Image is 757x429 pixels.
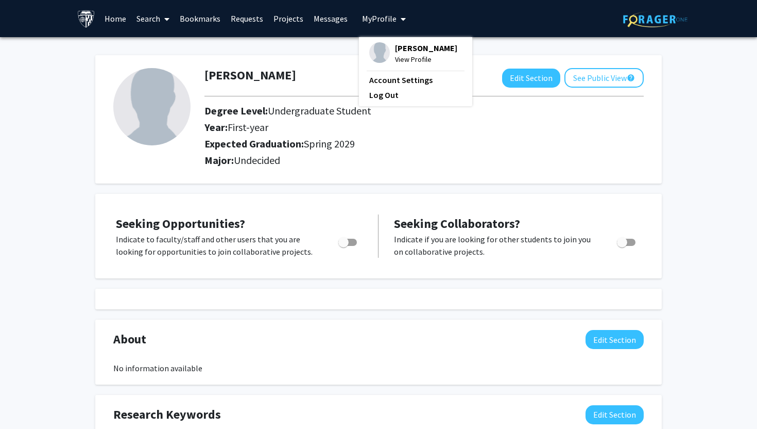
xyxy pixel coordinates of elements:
h2: Expected Graduation: [204,138,616,150]
button: Edit About [586,330,644,349]
span: Spring 2029 [304,137,355,150]
h2: Degree Level: [204,105,616,117]
a: Requests [226,1,268,37]
span: My Profile [362,13,397,24]
h1: [PERSON_NAME] [204,68,296,83]
a: Bookmarks [175,1,226,37]
a: Home [99,1,131,37]
span: Research Keywords [113,405,221,424]
span: Undergraduate Student [268,104,371,117]
div: No information available [113,362,644,374]
img: Johns Hopkins University Logo [77,10,95,28]
button: Edit Research Keywords [586,405,644,424]
span: First-year [228,121,268,134]
button: Edit Section [502,69,560,88]
span: [PERSON_NAME] [395,42,457,54]
div: Toggle [613,233,641,249]
p: Indicate if you are looking for other students to join you on collaborative projects. [394,233,597,258]
span: Seeking Opportunities? [116,216,245,232]
iframe: Chat [8,383,44,421]
button: See Public View [564,68,644,88]
a: Search [131,1,175,37]
img: Profile Picture [369,42,390,63]
h2: Year: [204,121,616,134]
span: Undecided [234,154,280,167]
div: Profile Picture[PERSON_NAME]View Profile [369,42,457,65]
a: Account Settings [369,74,462,86]
mat-icon: help [627,72,635,84]
img: Profile Picture [113,68,191,145]
a: Messages [308,1,353,37]
a: Log Out [369,89,462,101]
img: ForagerOne Logo [623,11,687,27]
span: View Profile [395,54,457,65]
p: Indicate to faculty/staff and other users that you are looking for opportunities to join collabor... [116,233,319,258]
a: Projects [268,1,308,37]
span: Seeking Collaborators? [394,216,520,232]
div: Toggle [334,233,363,249]
h2: Major: [204,154,644,167]
span: About [113,330,146,349]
